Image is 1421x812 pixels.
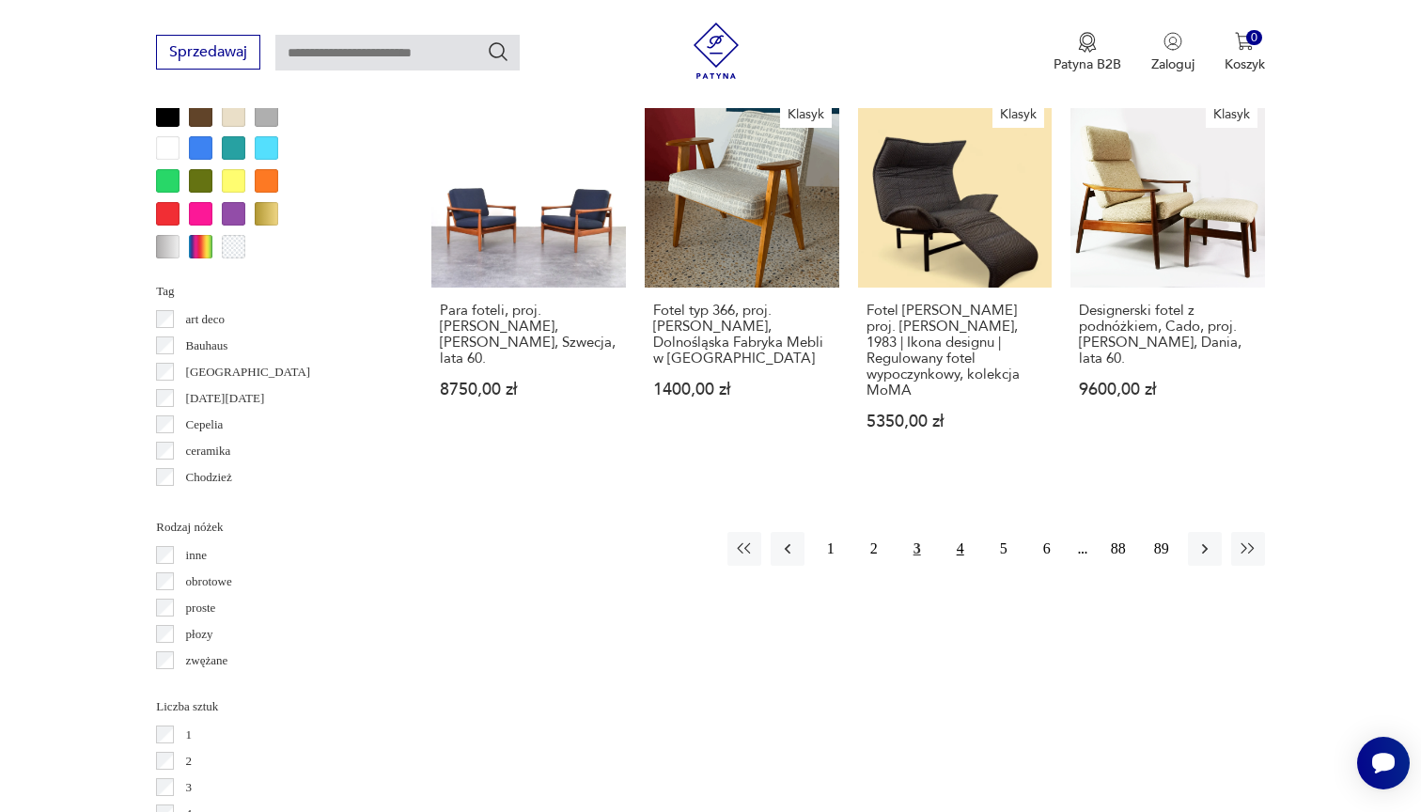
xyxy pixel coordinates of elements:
p: płozy [186,624,213,645]
button: 6 [1030,532,1064,566]
a: Ikona medaluPatyna B2B [1054,32,1121,73]
button: Szukaj [487,40,509,63]
a: Sprzedawaj [156,47,260,60]
div: 0 [1246,30,1262,46]
img: Ikonka użytkownika [1163,32,1182,51]
button: 89 [1145,532,1179,566]
img: Ikona koszyka [1235,32,1254,51]
button: Patyna B2B [1054,32,1121,73]
p: ceramika [186,441,231,461]
img: Ikona medalu [1078,32,1097,53]
a: KlasykFotel Cassina Veranda proj. Vico Magistretti, 1983 | Ikona designu | Regulowany fotel wypoc... [858,94,1053,467]
p: Koszyk [1225,55,1265,73]
a: Para foteli, proj. Erik Wørts, Ikea, Szwecja, lata 60.Para foteli, proj. [PERSON_NAME], [PERSON_N... [431,94,626,467]
p: [DATE][DATE] [186,388,265,409]
button: 1 [814,532,848,566]
p: Tag [156,281,386,302]
p: Zaloguj [1151,55,1195,73]
button: 0Koszyk [1225,32,1265,73]
p: Patyna B2B [1054,55,1121,73]
p: inne [186,545,207,566]
p: [GEOGRAPHIC_DATA] [186,362,311,383]
button: 5 [987,532,1021,566]
p: Liczba sztuk [156,696,386,717]
button: Sprzedawaj [156,35,260,70]
p: Rodzaj nóżek [156,517,386,538]
p: proste [186,598,216,618]
p: Cepelia [186,414,224,435]
p: zwężane [186,650,228,671]
p: obrotowe [186,571,232,592]
p: 5350,00 zł [867,414,1044,429]
p: 3 [186,777,193,798]
button: 2 [857,532,891,566]
button: Zaloguj [1151,32,1195,73]
button: 3 [900,532,934,566]
p: 1400,00 zł [653,382,831,398]
h3: Designerski fotel z podnóżkiem, Cado, proj. [PERSON_NAME], Dania, lata 60. [1079,303,1257,367]
p: Chodzież [186,467,232,488]
iframe: Smartsupp widget button [1357,737,1410,789]
button: 88 [1101,532,1135,566]
p: 9600,00 zł [1079,382,1257,398]
p: Ćmielów [186,493,231,514]
p: art deco [186,309,226,330]
a: KlasykDesignerski fotel z podnóżkiem, Cado, proj. Arne Vodder, Dania, lata 60.Designerski fotel z... [1070,94,1265,467]
p: 8750,00 zł [440,382,617,398]
h3: Para foteli, proj. [PERSON_NAME], [PERSON_NAME], Szwecja, lata 60. [440,303,617,367]
p: 1 [186,725,193,745]
button: 4 [944,532,977,566]
p: Bauhaus [186,336,228,356]
a: KlasykFotel typ 366, proj. Józef Chierowski, Dolnośląska Fabryka Mebli w ŚwiebodzicachFotel typ 3... [645,94,839,467]
h3: Fotel [PERSON_NAME] proj. [PERSON_NAME], 1983 | Ikona designu | Regulowany fotel wypoczynkowy, ko... [867,303,1044,398]
p: 2 [186,751,193,772]
img: Patyna - sklep z meblami i dekoracjami vintage [688,23,744,79]
h3: Fotel typ 366, proj. [PERSON_NAME], Dolnośląska Fabryka Mebli w [GEOGRAPHIC_DATA] [653,303,831,367]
